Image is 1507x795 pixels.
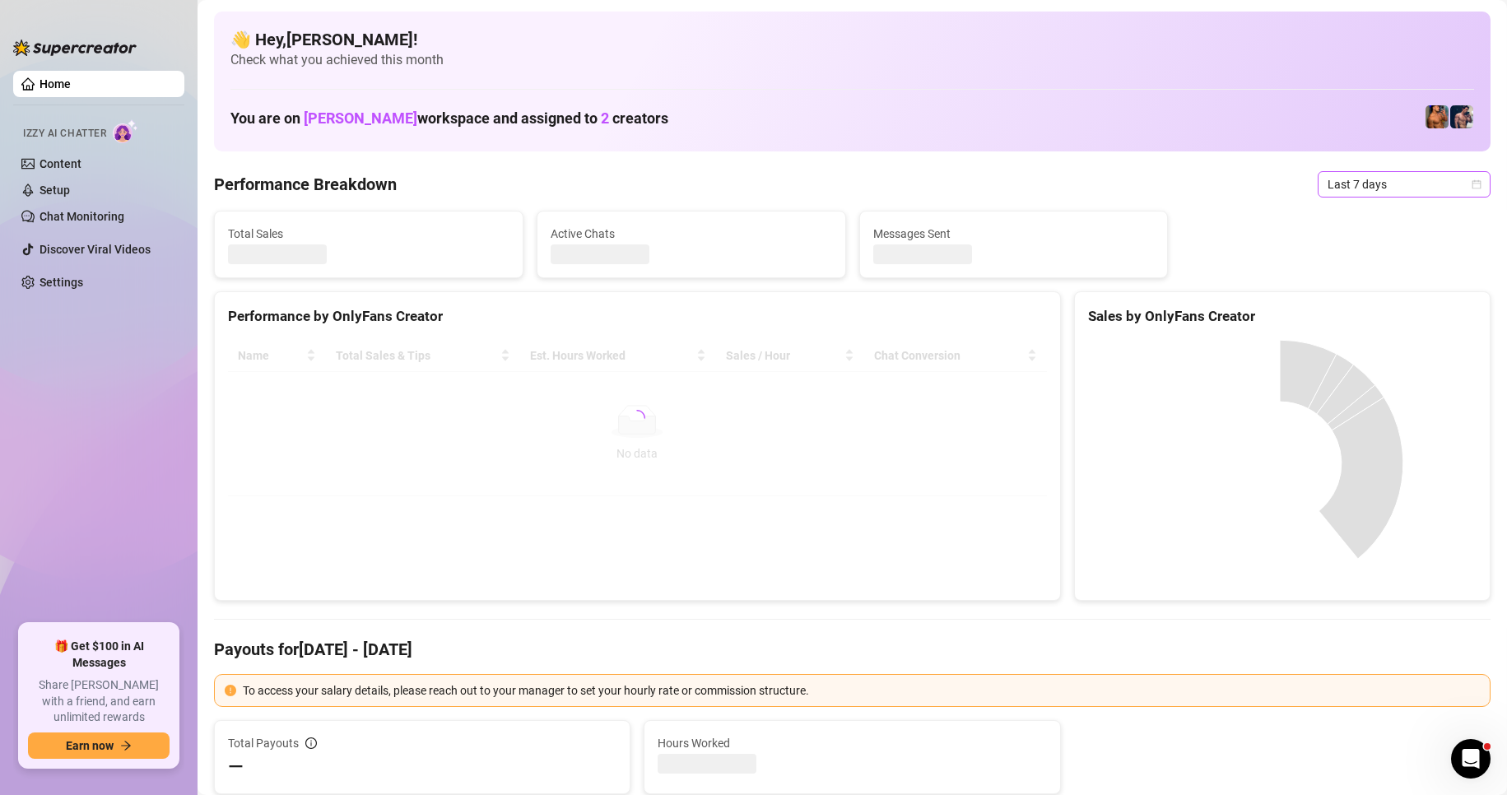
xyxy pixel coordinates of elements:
span: Earn now [66,739,114,752]
a: Discover Viral Videos [40,243,151,256]
h4: 👋 Hey, [PERSON_NAME] ! [230,28,1474,51]
span: Total Payouts [228,734,299,752]
span: 🎁 Get $100 in AI Messages [28,639,170,671]
h1: You are on workspace and assigned to creators [230,109,668,128]
span: Check what you achieved this month [230,51,1474,69]
img: JG [1426,105,1449,128]
a: Settings [40,276,83,289]
div: Sales by OnlyFans Creator [1088,305,1477,328]
img: logo-BBDzfeDw.svg [13,40,137,56]
iframe: Intercom live chat [1451,739,1491,779]
span: info-circle [305,737,317,749]
span: Izzy AI Chatter [23,126,106,142]
div: To access your salary details, please reach out to your manager to set your hourly rate or commis... [243,681,1480,700]
a: Chat Monitoring [40,210,124,223]
img: Axel [1450,105,1473,128]
span: arrow-right [120,740,132,751]
span: Last 7 days [1328,172,1481,197]
a: Home [40,77,71,91]
span: loading [629,410,645,426]
span: [PERSON_NAME] [304,109,417,127]
span: Messages Sent [873,225,1155,243]
span: — [228,754,244,780]
span: Share [PERSON_NAME] with a friend, and earn unlimited rewards [28,677,170,726]
button: Earn nowarrow-right [28,732,170,759]
a: Setup [40,184,70,197]
a: Content [40,157,81,170]
span: Hours Worked [658,734,1046,752]
span: Total Sales [228,225,509,243]
span: calendar [1472,179,1481,189]
span: Active Chats [551,225,832,243]
span: 2 [601,109,609,127]
h4: Performance Breakdown [214,173,397,196]
img: AI Chatter [113,119,138,143]
span: exclamation-circle [225,685,236,696]
h4: Payouts for [DATE] - [DATE] [214,638,1491,661]
div: Performance by OnlyFans Creator [228,305,1047,328]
